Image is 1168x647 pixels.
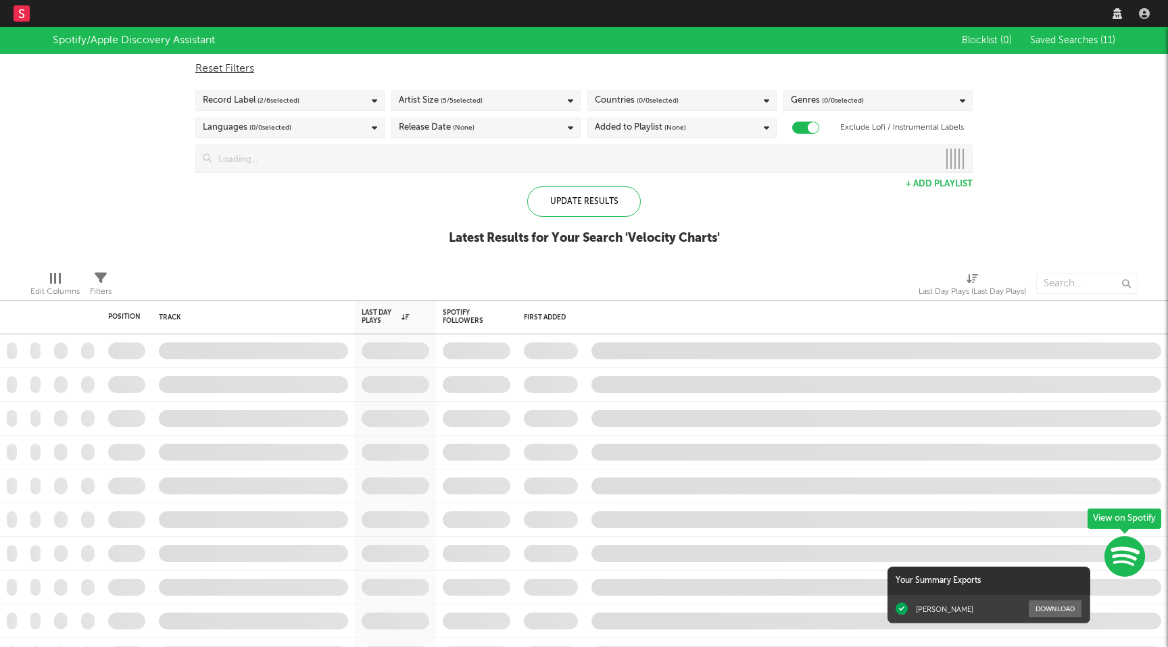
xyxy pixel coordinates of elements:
[90,267,112,306] div: Filters
[30,284,80,300] div: Edit Columns
[919,284,1026,300] div: Last Day Plays (Last Day Plays)
[212,145,938,172] input: Loading...
[249,120,291,136] span: ( 0 / 0 selected)
[108,313,141,321] div: Position
[1026,35,1115,46] button: Saved Searches (11)
[1030,36,1115,45] span: Saved Searches
[195,61,973,77] div: Reset Filters
[159,313,341,321] div: Track
[595,93,679,109] div: Countries
[919,267,1026,306] div: Last Day Plays (Last Day Plays)
[441,93,483,109] span: ( 5 / 5 selected)
[1036,274,1138,294] input: Search...
[203,93,299,109] div: Record Label
[664,120,686,136] span: (None)
[399,93,483,109] div: Artist Size
[203,120,291,136] div: Languages
[362,309,409,325] div: Last Day Plays
[887,567,1090,595] div: Your Summary Exports
[822,93,864,109] span: ( 0 / 0 selected)
[449,230,720,247] div: Latest Results for Your Search ' Velocity Charts '
[906,180,973,188] button: + Add Playlist
[30,267,80,306] div: Edit Columns
[1088,509,1161,529] div: View on Spotify
[595,120,686,136] div: Added to Playlist
[840,120,964,136] label: Exclude Lofi / Instrumental Labels
[962,36,1012,45] span: Blocklist
[443,309,490,325] div: Spotify Followers
[637,93,679,109] span: ( 0 / 0 selected)
[258,93,299,109] span: ( 2 / 6 selected)
[53,32,215,49] div: Spotify/Apple Discovery Assistant
[791,93,864,109] div: Genres
[527,186,641,217] div: Update Results
[916,604,973,614] div: [PERSON_NAME]
[1100,36,1115,45] span: ( 11 )
[453,120,474,136] span: (None)
[524,313,571,321] div: First Added
[399,120,474,136] div: Release Date
[1029,600,1081,617] button: Download
[1000,36,1012,45] span: ( 0 )
[90,284,112,300] div: Filters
